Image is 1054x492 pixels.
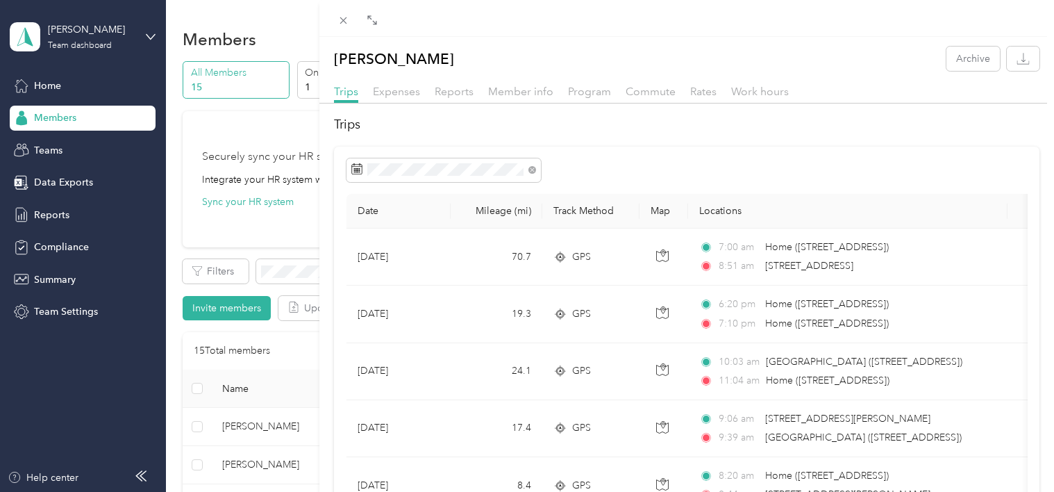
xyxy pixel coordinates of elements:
[334,47,454,71] p: [PERSON_NAME]
[451,400,542,457] td: 17.4
[451,286,542,343] td: 19.3
[568,85,611,98] span: Program
[488,85,553,98] span: Member info
[765,318,889,329] span: Home ([STREET_ADDRESS])
[719,316,758,331] span: 7:10 pm
[719,430,758,445] span: 9:39 am
[346,286,451,343] td: [DATE]
[572,249,591,265] span: GPS
[719,259,758,274] span: 8:51 am
[334,115,1039,134] h2: Trips
[765,413,930,425] span: [STREET_ADDRESS][PERSON_NAME]
[719,468,758,484] span: 8:20 am
[334,85,358,98] span: Trips
[451,194,542,229] th: Mileage (mi)
[572,306,591,322] span: GPS
[765,260,853,272] span: [STREET_ADDRESS]
[719,297,758,312] span: 6:20 pm
[639,194,688,229] th: Map
[626,85,676,98] span: Commute
[731,85,789,98] span: Work hours
[766,375,889,386] span: Home ([STREET_ADDRESS])
[346,343,451,400] td: [DATE]
[765,470,889,482] span: Home ([STREET_ADDRESS])
[719,411,758,427] span: 9:06 am
[976,414,1054,492] iframe: Everlance-gr Chat Button Frame
[542,194,639,229] th: Track Method
[435,85,474,98] span: Reports
[719,240,758,255] span: 7:00 am
[946,47,1000,71] button: Archive
[766,356,962,368] span: [GEOGRAPHIC_DATA] ([STREET_ADDRESS])
[346,194,451,229] th: Date
[451,343,542,400] td: 24.1
[688,194,1007,229] th: Locations
[346,400,451,457] td: [DATE]
[346,229,451,286] td: [DATE]
[572,420,591,436] span: GPS
[719,354,760,370] span: 10:03 am
[719,373,760,388] span: 11:04 am
[765,241,889,253] span: Home ([STREET_ADDRESS])
[451,229,542,286] td: 70.7
[765,432,962,443] span: [GEOGRAPHIC_DATA] ([STREET_ADDRESS])
[690,85,717,98] span: Rates
[572,363,591,379] span: GPS
[373,85,420,98] span: Expenses
[765,298,889,310] span: Home ([STREET_ADDRESS])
